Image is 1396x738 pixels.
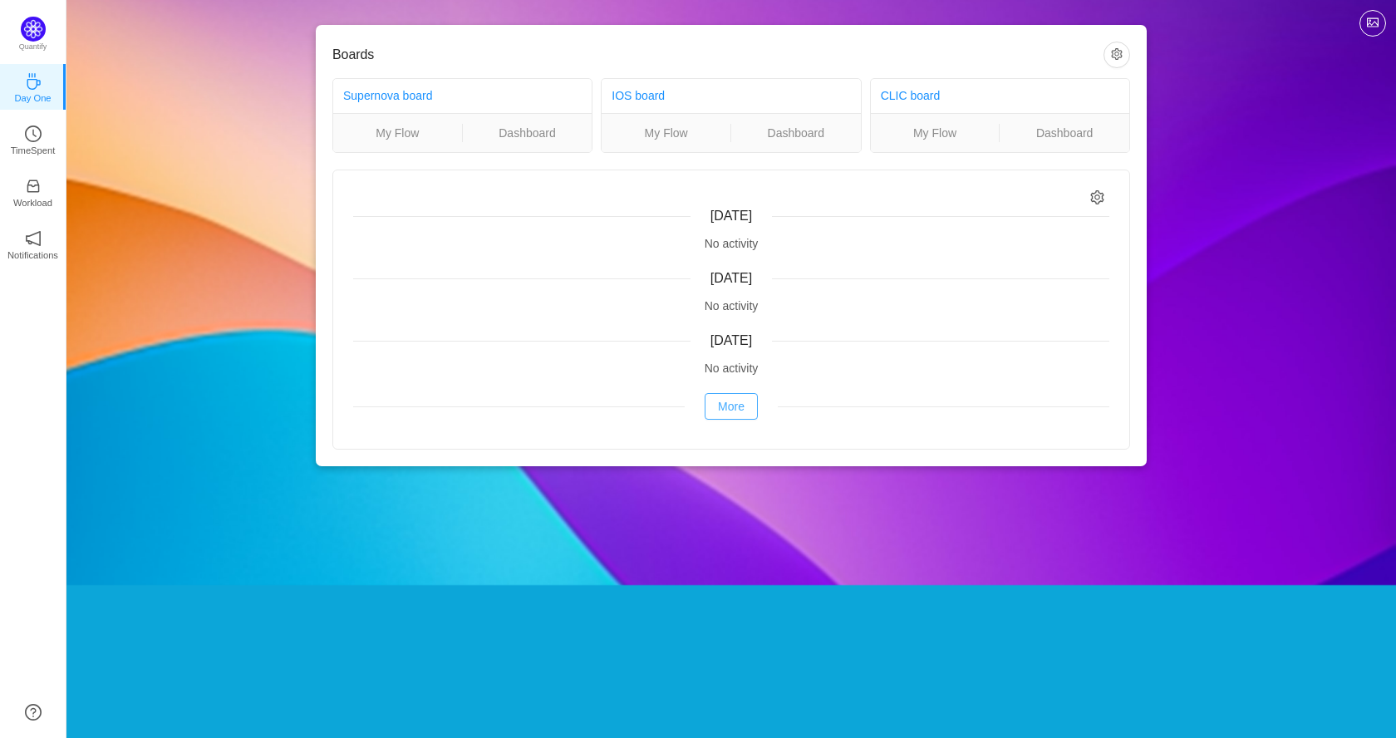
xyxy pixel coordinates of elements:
span: [DATE] [710,271,752,285]
p: Day One [14,91,51,106]
a: My Flow [602,124,730,142]
span: [DATE] [710,333,752,347]
a: icon: clock-circleTimeSpent [25,130,42,147]
a: icon: notificationNotifications [25,235,42,252]
a: Dashboard [463,124,592,142]
a: icon: question-circle [25,704,42,721]
a: icon: inboxWorkload [25,183,42,199]
i: icon: clock-circle [25,125,42,142]
a: icon: coffeeDay One [25,78,42,95]
a: Dashboard [731,124,861,142]
button: icon: picture [1359,10,1386,37]
button: icon: setting [1104,42,1130,68]
p: Workload [13,195,52,210]
h3: Boards [332,47,1104,63]
div: No activity [353,235,1109,253]
div: No activity [353,360,1109,377]
p: TimeSpent [11,143,56,158]
i: icon: coffee [25,73,42,90]
div: No activity [353,298,1109,315]
a: Dashboard [1000,124,1129,142]
p: Notifications [7,248,58,263]
i: icon: inbox [25,178,42,194]
img: Quantify [21,17,46,42]
p: Quantify [19,42,47,53]
i: icon: setting [1090,190,1104,204]
button: More [705,393,758,420]
span: [DATE] [710,209,752,223]
i: icon: notification [25,230,42,247]
a: CLIC board [881,89,941,102]
a: My Flow [333,124,462,142]
a: Supernova board [343,89,432,102]
a: IOS board [612,89,665,102]
a: My Flow [871,124,1000,142]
